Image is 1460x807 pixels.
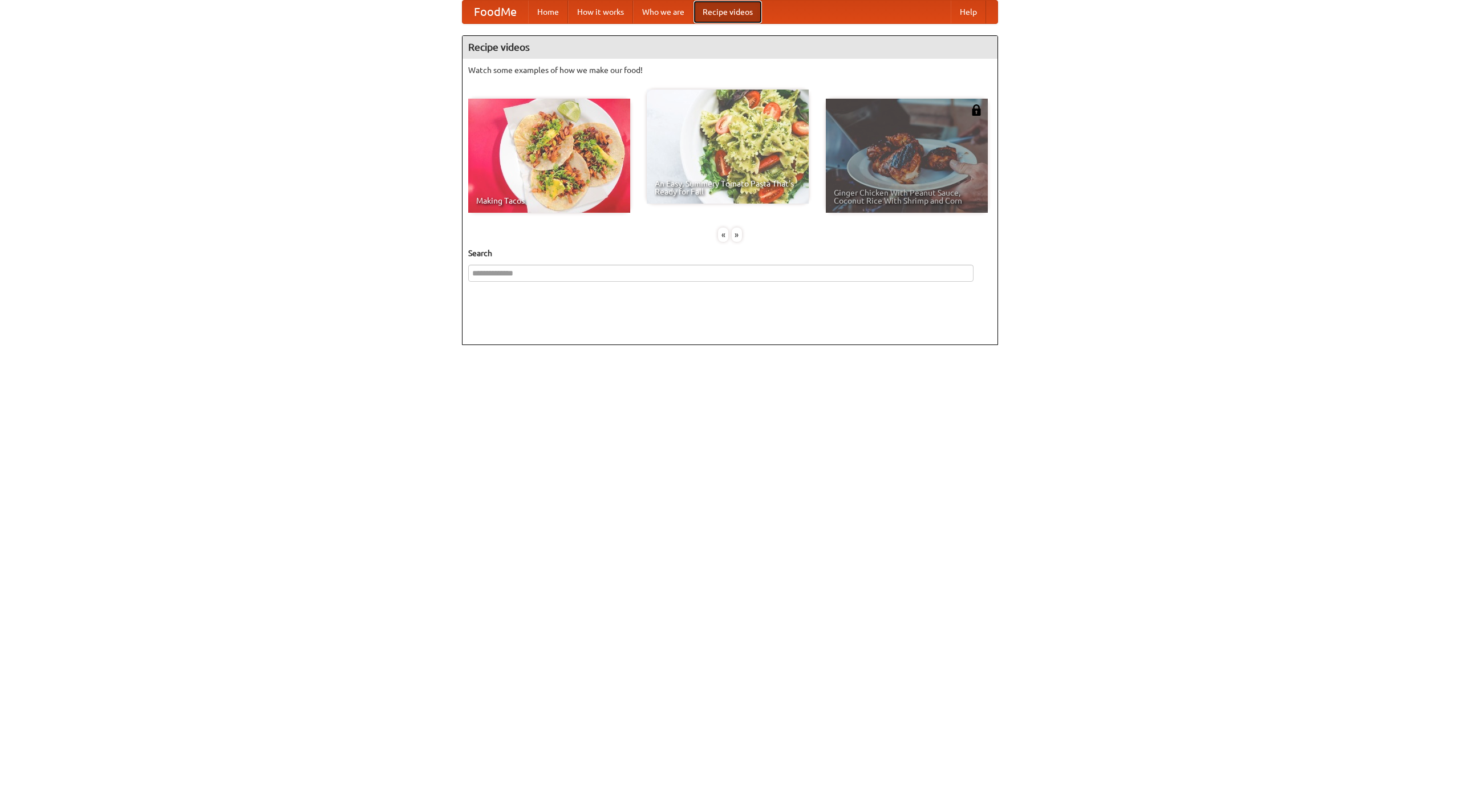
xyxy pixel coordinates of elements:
div: « [718,228,728,242]
a: Who we are [633,1,693,23]
h5: Search [468,248,992,259]
span: An Easy, Summery Tomato Pasta That's Ready for Fall [655,180,801,196]
a: Help [951,1,986,23]
a: Home [528,1,568,23]
div: » [732,228,742,242]
a: An Easy, Summery Tomato Pasta That's Ready for Fall [647,90,809,204]
h4: Recipe videos [463,36,997,59]
span: Making Tacos [476,197,622,205]
a: FoodMe [463,1,528,23]
a: How it works [568,1,633,23]
a: Making Tacos [468,99,630,213]
a: Recipe videos [693,1,762,23]
img: 483408.png [971,104,982,116]
p: Watch some examples of how we make our food! [468,64,992,76]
